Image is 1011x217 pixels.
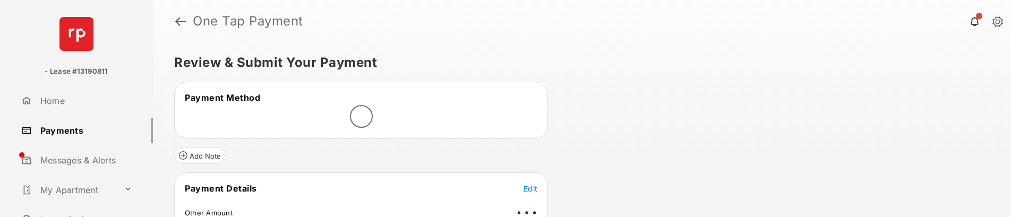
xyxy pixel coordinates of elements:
[17,147,153,173] a: Messages & Alerts
[174,56,981,69] h5: Review & Submit Your Payment
[17,118,153,143] a: Payments
[17,177,119,203] a: My Apartment
[45,66,108,77] p: - Lease #13190811
[185,92,260,103] span: Payment Method
[193,15,303,28] strong: One Tap Payment
[17,88,153,114] a: Home
[59,17,93,51] img: svg+xml;base64,PHN2ZyB4bWxucz0iaHR0cDovL3d3dy53My5vcmcvMjAwMC9zdmciIHdpZHRoPSI2NCIgaGVpZ2h0PSI2NC...
[174,147,226,164] button: Add Note
[524,183,537,194] button: Edit
[524,184,537,193] span: Edit
[185,183,257,194] span: Payment Details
